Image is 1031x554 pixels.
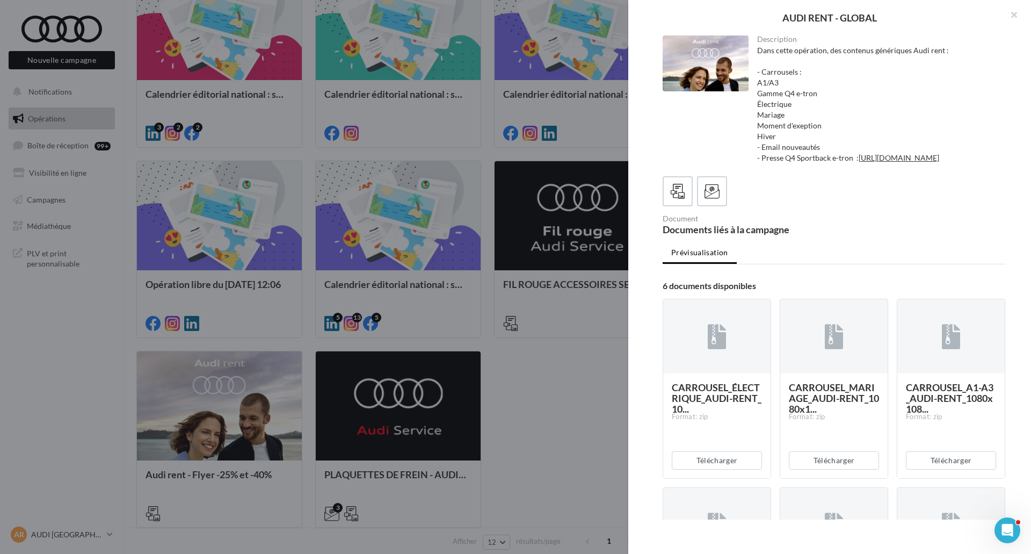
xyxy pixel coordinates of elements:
[663,215,830,222] div: Document
[672,412,762,422] div: Format: zip
[789,412,879,422] div: Format: zip
[757,35,997,43] div: Description
[663,225,830,234] div: Documents liés à la campagne
[757,45,997,163] div: Dans cette opération, des contenus génériques Audi rent : - Carrousels : A1/A3 Gamme Q4 e-tron Él...
[645,13,1014,23] div: AUDI RENT - GLOBAL
[672,451,762,470] button: Télécharger
[859,153,939,162] a: [URL][DOMAIN_NAME]
[789,451,879,470] button: Télécharger
[906,451,996,470] button: Télécharger
[906,412,996,422] div: Format: zip
[663,282,1005,290] div: 6 documents disponibles
[906,382,993,415] span: CARROUSEL_A1-A3_AUDI-RENT_1080x108...
[672,382,761,415] span: CARROUSEL_ÉLECTRIQUE_AUDI-RENT_10...
[789,382,879,415] span: CARROUSEL_MARIAGE_AUDI-RENT_1080x1...
[994,517,1020,543] iframe: Intercom live chat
